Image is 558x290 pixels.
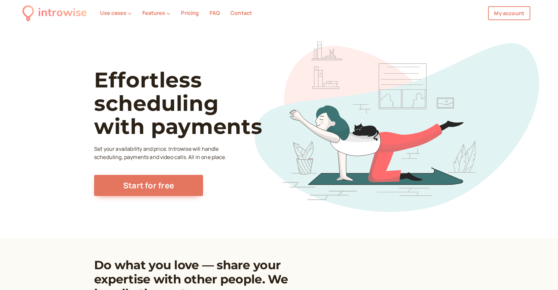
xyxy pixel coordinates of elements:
[142,10,170,16] button: Features
[488,6,530,20] a: My account
[210,9,220,16] a: FAQ
[100,10,132,16] button: Use cases
[230,9,252,16] a: Contact
[94,175,203,196] a: Start for free
[94,68,286,138] h1: Effortless scheduling with payments
[22,4,87,22] a: introwise
[38,4,87,22] div: introwise
[94,145,228,162] p: Set your availability and price. Introwise will handle scheduling, payments and video calls. All ...
[181,9,199,16] a: Pricing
